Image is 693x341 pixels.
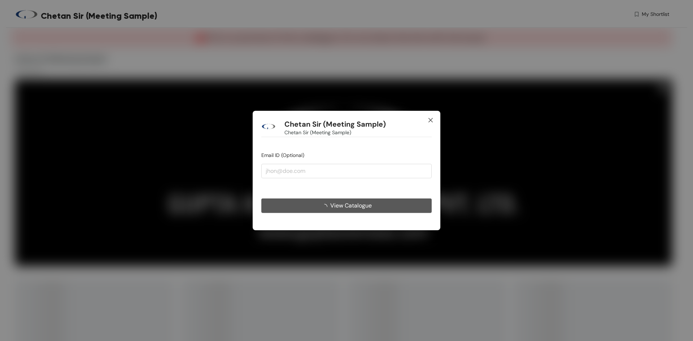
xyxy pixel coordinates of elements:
[421,111,440,130] button: Close
[330,201,372,210] span: View Catalogue
[428,117,433,123] span: close
[261,119,276,134] img: Buyer Portal
[322,204,330,210] span: loading
[261,164,432,178] input: jhon@doe.com
[261,152,304,158] span: Email ID (Optional)
[284,128,351,136] span: Chetan Sir (Meeting Sample)
[284,120,386,129] h1: Chetan Sir (Meeting Sample)
[261,198,432,213] button: View Catalogue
